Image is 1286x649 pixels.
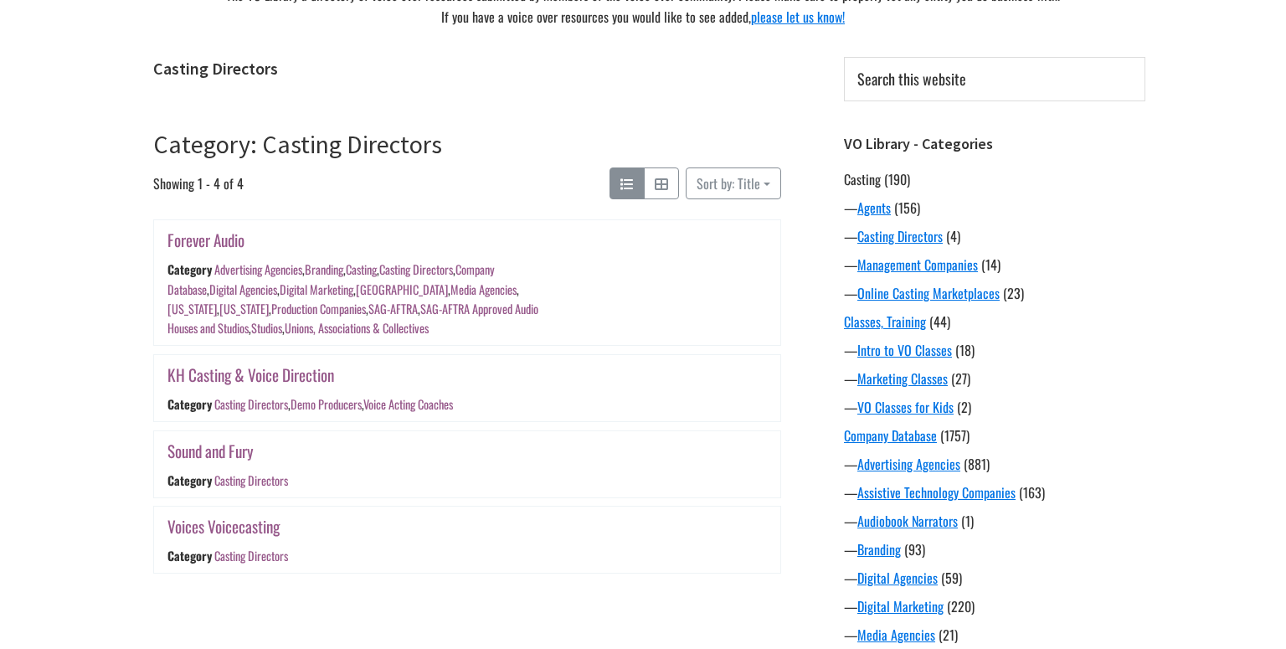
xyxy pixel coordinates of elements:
a: Casting [844,169,881,189]
span: (220) [947,596,975,616]
div: Category [167,548,212,565]
a: Agents [857,198,891,218]
a: Media Agencies [450,281,517,298]
span: (21) [939,625,958,645]
a: Voice Acting Coaches [363,395,453,413]
span: (1) [961,511,974,531]
span: (1757) [940,425,970,446]
a: Branding [857,539,901,559]
div: , , [214,395,453,413]
a: Classes, Training [844,312,926,332]
a: please let us know! [751,7,845,27]
div: — [844,568,1145,588]
div: — [844,625,1145,645]
article: Category: Casting Directors [153,129,781,599]
div: — [844,454,1145,474]
div: — [844,368,1145,389]
a: [US_STATE] [219,300,269,317]
a: Casting Directors [379,261,453,279]
span: (190) [884,169,910,189]
div: Category [167,261,212,279]
div: , , , , , , , , , , , , , , , [167,261,538,337]
div: — [844,596,1145,616]
span: (156) [894,198,920,218]
div: — [844,283,1145,303]
span: (14) [981,255,1001,275]
a: Casting Directors [214,471,288,489]
div: — [844,539,1145,559]
a: Unions, Associations & Collectives [285,320,429,337]
a: Forever Audio [167,228,244,252]
a: Online Casting Marketplaces [857,283,1000,303]
div: — [844,511,1145,531]
a: Company Database [844,425,937,446]
a: Advertising Agencies [214,261,302,279]
a: Digital Agencies [209,281,277,298]
span: (23) [1003,283,1024,303]
h1: Casting Directors [153,59,781,79]
a: Management Companies [857,255,978,275]
div: — [844,226,1145,246]
div: Category [167,471,212,489]
div: — [844,198,1145,218]
a: Digital Marketing [280,281,353,298]
a: Casting [346,261,377,279]
a: [GEOGRAPHIC_DATA] [356,281,448,298]
div: — [844,255,1145,275]
div: — [844,340,1145,360]
a: Production Companies [271,300,366,317]
span: (27) [951,368,970,389]
span: (2) [957,397,971,417]
a: Assistive Technology Companies [857,482,1016,502]
span: Showing 1 - 4 of 4 [153,167,244,199]
div: Category [167,395,212,413]
input: Search this website [844,57,1145,101]
a: VO Classes for Kids [857,397,954,417]
a: Demo Producers [291,395,362,413]
a: Digital Agencies [857,568,938,588]
a: SAG-AFTRA [368,300,418,317]
span: (4) [946,226,960,246]
a: [US_STATE] [167,300,217,317]
a: Casting Directors [857,226,943,246]
a: KH Casting & Voice Direction [167,363,334,387]
a: Sound and Fury [167,439,254,463]
span: (44) [929,312,950,332]
span: (18) [955,340,975,360]
h3: VO Library - Categories [844,135,1145,153]
a: Advertising Agencies [857,454,960,474]
span: (93) [904,539,925,559]
a: Company Database [167,261,495,298]
div: — [844,482,1145,502]
a: Casting Directors [214,395,288,413]
a: Category: Casting Directors [153,128,442,160]
a: Audiobook Narrators [857,511,958,531]
button: Sort by: Title [686,167,781,199]
span: (59) [941,568,962,588]
a: Voices Voicecasting [167,514,280,538]
a: Media Agencies [857,625,935,645]
a: Branding [305,261,343,279]
a: SAG-AFTRA Approved Audio Houses and Studios [167,300,538,337]
a: Marketing Classes [857,368,948,389]
span: (163) [1019,482,1045,502]
div: — [844,397,1145,417]
a: Studios [251,320,282,337]
a: Digital Marketing [857,596,944,616]
a: Intro to VO Classes [857,340,952,360]
a: Casting Directors [214,548,288,565]
span: (881) [964,454,990,474]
